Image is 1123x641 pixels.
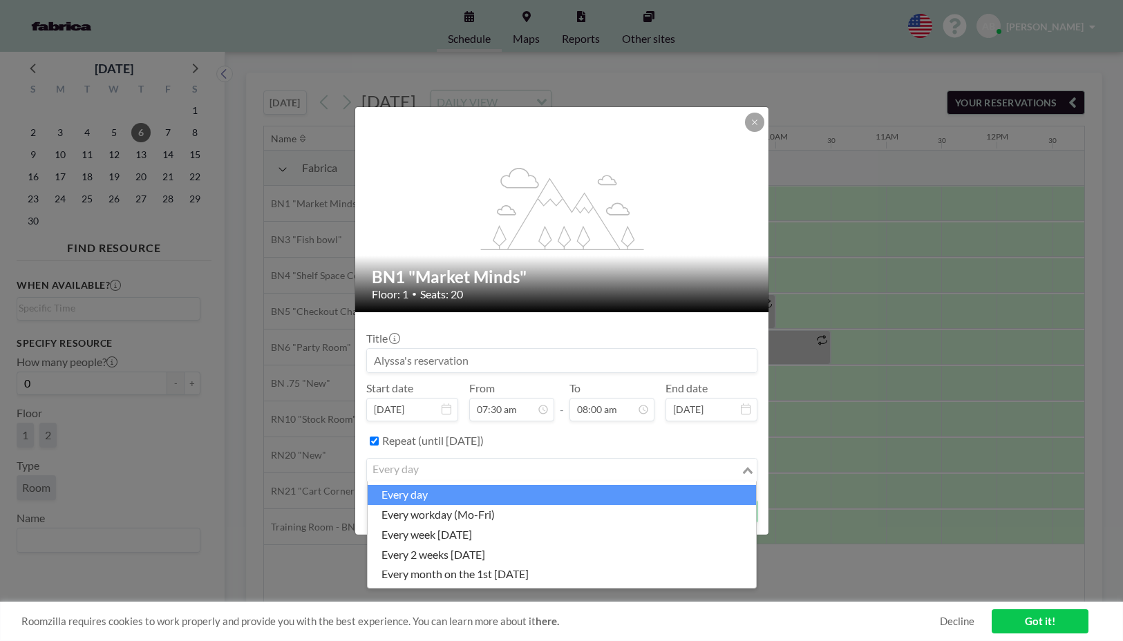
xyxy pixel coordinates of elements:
[367,349,757,372] input: Alyssa's reservation
[536,615,559,627] a: here.
[469,381,495,395] label: From
[372,287,408,301] span: Floor: 1
[366,332,399,345] label: Title
[480,166,643,249] g: flex-grow: 1.2;
[420,287,463,301] span: Seats: 20
[940,615,974,628] a: Decline
[382,434,484,448] label: Repeat (until [DATE])
[412,289,417,299] span: •
[687,499,757,524] button: BOOK NOW
[21,615,940,628] span: Roomzilla requires cookies to work properly and provide you with the best experience. You can lea...
[666,381,708,395] label: End date
[560,386,564,417] span: -
[366,381,413,395] label: Start date
[368,461,739,479] input: Search for option
[992,609,1088,633] a: Got it!
[372,267,753,287] h2: BN1 "Market Minds"
[569,381,581,395] label: To
[367,459,757,482] div: Search for option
